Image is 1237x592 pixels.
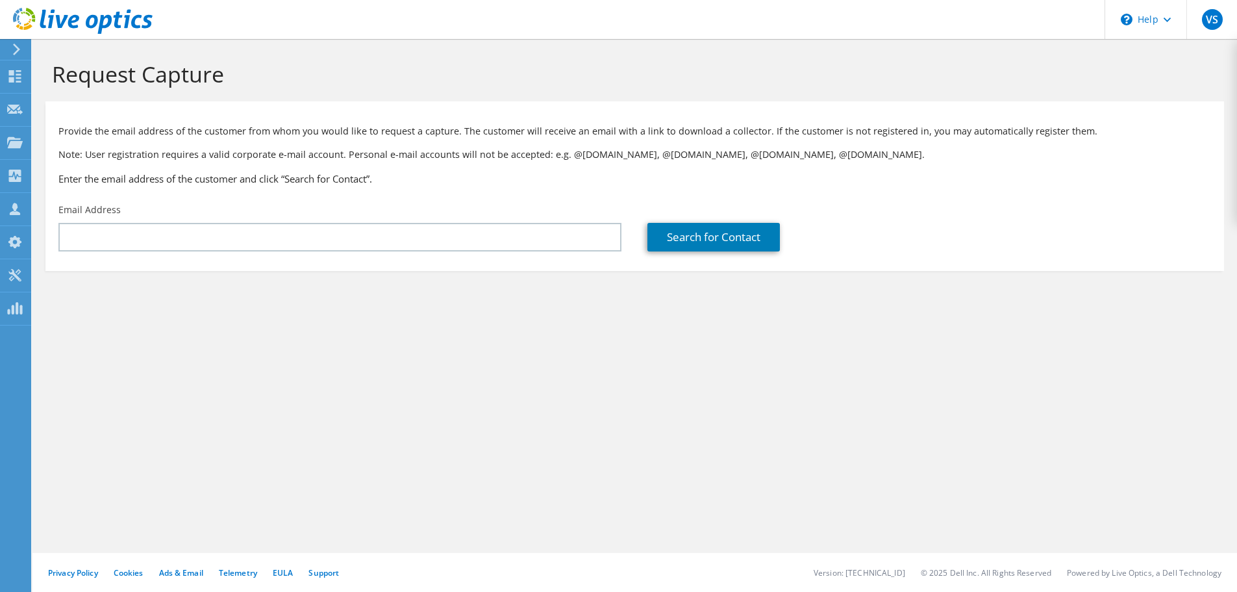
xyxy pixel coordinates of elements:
[814,567,905,578] li: Version: [TECHNICAL_ID]
[1121,14,1132,25] svg: \n
[647,223,780,251] a: Search for Contact
[58,124,1211,138] p: Provide the email address of the customer from whom you would like to request a capture. The cust...
[114,567,144,578] a: Cookies
[1202,9,1223,30] span: VS
[52,60,1211,88] h1: Request Capture
[308,567,339,578] a: Support
[1067,567,1221,578] li: Powered by Live Optics, a Dell Technology
[58,203,121,216] label: Email Address
[273,567,293,578] a: EULA
[921,567,1051,578] li: © 2025 Dell Inc. All Rights Reserved
[159,567,203,578] a: Ads & Email
[58,148,1211,162] p: Note: User registration requires a valid corporate e-mail account. Personal e-mail accounts will ...
[219,567,257,578] a: Telemetry
[58,172,1211,186] h3: Enter the email address of the customer and click “Search for Contact”.
[48,567,98,578] a: Privacy Policy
